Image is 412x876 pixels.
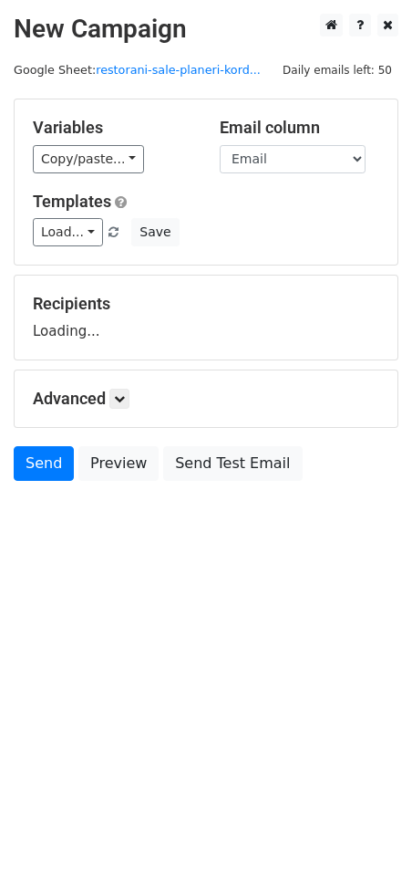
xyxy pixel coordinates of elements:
small: Google Sheet: [14,63,261,77]
a: Daily emails left: 50 [276,63,398,77]
span: Daily emails left: 50 [276,60,398,80]
a: Send Test Email [163,446,302,481]
button: Save [131,218,179,246]
a: Copy/paste... [33,145,144,173]
a: Load... [33,218,103,246]
a: restorani-sale-planeri-kord... [96,63,261,77]
h5: Recipients [33,294,379,314]
h2: New Campaign [14,14,398,45]
h5: Advanced [33,389,379,409]
div: Loading... [33,294,379,341]
a: Preview [78,446,159,481]
a: Templates [33,192,111,211]
h5: Email column [220,118,379,138]
a: Send [14,446,74,481]
h5: Variables [33,118,192,138]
